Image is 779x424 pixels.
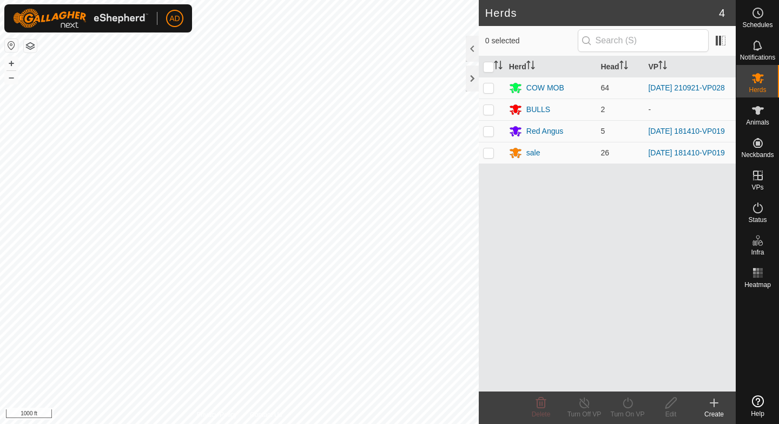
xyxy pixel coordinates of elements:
[644,99,736,120] td: -
[719,5,725,21] span: 4
[169,13,180,24] span: AD
[600,105,605,114] span: 2
[526,147,540,159] div: sale
[619,62,628,71] p-sorticon: Activate to sort
[485,35,578,47] span: 0 selected
[532,410,551,418] span: Delete
[5,39,18,52] button: Reset Map
[526,82,564,94] div: COW MOB
[526,62,535,71] p-sorticon: Activate to sort
[736,391,779,421] a: Help
[526,104,550,115] div: BULLS
[5,57,18,70] button: +
[749,87,766,93] span: Herds
[24,40,37,53] button: Map Layers
[13,9,148,28] img: Gallagher Logo
[648,148,724,157] a: [DATE] 181410-VP019
[596,56,644,77] th: Head
[746,119,769,126] span: Animals
[606,409,649,419] div: Turn On VP
[494,62,503,71] p-sorticon: Activate to sort
[744,282,771,288] span: Heatmap
[648,83,724,92] a: [DATE] 210921-VP028
[648,127,724,135] a: [DATE] 181410-VP019
[600,127,605,135] span: 5
[751,410,764,417] span: Help
[751,249,764,256] span: Infra
[649,409,692,419] div: Edit
[196,410,237,420] a: Privacy Policy
[692,409,736,419] div: Create
[578,29,709,52] input: Search (S)
[526,126,564,137] div: Red Angus
[250,410,282,420] a: Contact Us
[505,56,597,77] th: Herd
[644,56,736,77] th: VP
[741,152,774,158] span: Neckbands
[563,409,606,419] div: Turn Off VP
[600,148,609,157] span: 26
[600,83,609,92] span: 64
[740,54,775,61] span: Notifications
[748,217,767,223] span: Status
[485,6,719,19] h2: Herds
[5,71,18,84] button: –
[658,62,667,71] p-sorticon: Activate to sort
[751,184,763,191] span: VPs
[742,22,773,28] span: Schedules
